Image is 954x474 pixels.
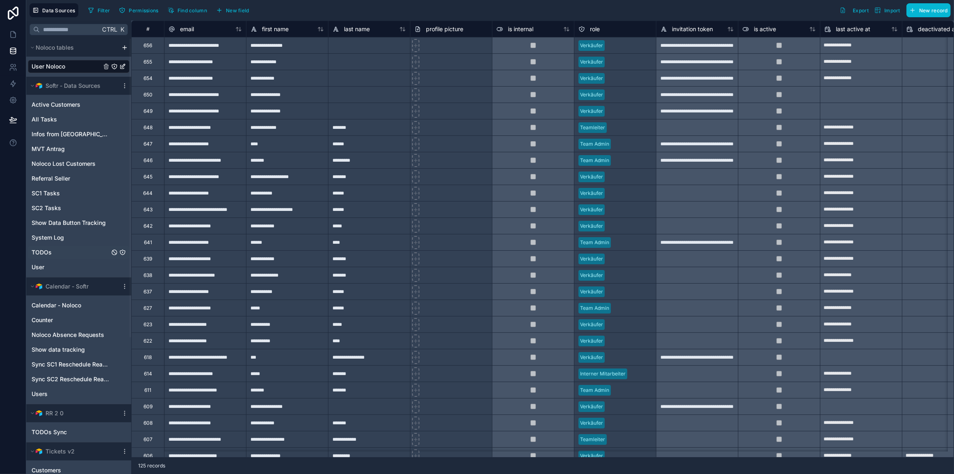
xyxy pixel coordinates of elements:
div: Users [28,387,130,401]
div: Verkäufer [580,206,603,213]
a: Counter [32,316,109,324]
span: Ctrl [101,24,118,34]
a: Infos from [GEOGRAPHIC_DATA] Sales [32,130,109,138]
img: Airtable Logo [36,448,42,455]
div: Team Admin [580,239,609,246]
div: 654 [143,75,153,82]
span: TODOs [32,248,52,256]
a: SC1 Tasks [32,189,109,197]
div: Counter [28,314,130,327]
div: 642 [143,223,153,229]
span: Permissions [129,7,158,14]
div: 644 [143,190,153,197]
span: User [32,263,44,271]
div: # [138,26,158,32]
div: Verkäufer [580,272,603,279]
span: All Tasks [32,115,57,124]
button: Data Sources [30,3,78,17]
span: Noloco tables [36,44,74,52]
button: Export [837,3,872,17]
span: SC1 Tasks [32,189,60,197]
div: All Tasks [28,113,130,126]
span: first name [262,25,289,33]
div: Calendar - Noloco [28,299,130,312]
div: Verkäufer [580,354,603,361]
a: User Noloco [32,62,101,71]
div: Team Admin [580,387,609,394]
div: 650 [143,92,153,98]
span: role [590,25,600,33]
span: Calendar - Noloco [32,301,81,309]
span: Sync SC1 Reschedule Reasons [32,360,109,369]
div: Verkäufer [580,75,603,82]
a: Active Customers [32,101,109,109]
div: Team Admin [580,305,609,312]
div: Noloco Lost Customers [28,157,130,170]
button: Airtable LogoSoftr - Data Sources [28,80,118,92]
div: 645 [143,174,153,180]
a: Show data tracking [32,346,109,354]
div: TODOs Sync [28,426,130,439]
div: Verkäufer [580,452,603,460]
span: Sync SC2 Reschedule Reasons [32,375,109,383]
span: last name [344,25,370,33]
span: invitation token [672,25,713,33]
div: 614 [144,371,152,377]
div: SC2 Tasks [28,202,130,215]
div: Verkäufer [580,190,603,197]
div: 606 [143,453,153,459]
div: Team Admin [580,140,609,148]
img: Airtable Logo [36,410,42,417]
span: Referral Seller [32,174,70,183]
div: Verkäufer [580,42,603,49]
div: 622 [143,338,152,344]
button: Airtable LogoRR 2 0 [28,408,118,419]
div: 611 [144,387,151,394]
div: Teamleiter [580,436,605,443]
a: MVT Antrag [32,145,109,153]
button: Airtable LogoCalendar - Softr [28,281,118,292]
div: Verkäufer [580,222,603,230]
span: Noloco Lost Customers [32,160,96,168]
div: 656 [143,42,152,49]
span: profile picture [426,25,463,33]
div: User Noloco [28,60,130,73]
div: 638 [143,272,152,279]
span: Import [884,7,900,14]
span: RR 2 0 [46,409,64,417]
a: User [32,263,109,271]
div: 649 [143,108,153,114]
div: 648 [143,124,153,131]
span: User Noloco [32,62,65,71]
button: New field [213,4,252,16]
span: Show data tracking [32,346,85,354]
span: TODOs Sync [32,428,67,436]
span: Active Customers [32,101,80,109]
div: Verkäufer [580,173,603,181]
button: Import [872,3,903,17]
span: Data Sources [42,7,75,14]
span: Calendar - Softr [46,282,89,291]
div: Verkäufer [580,403,603,410]
div: Verkäufer [580,288,603,295]
div: 607 [143,436,153,443]
div: Verkäufer [580,58,603,66]
a: All Tasks [32,115,109,124]
div: Verkäufer [580,255,603,263]
span: New field [226,7,249,14]
span: is internal [508,25,533,33]
span: Filter [98,7,110,14]
div: Team Admin [580,157,609,164]
a: TODOs Sync [32,428,109,436]
span: Counter [32,316,53,324]
div: MVT Antrag [28,142,130,156]
div: Verkäufer [580,337,603,345]
div: Active Customers [28,98,130,111]
div: Verkäufer [580,108,603,115]
a: SC2 Tasks [32,204,109,212]
span: is active [754,25,776,33]
a: System Log [32,234,109,242]
div: Teamleiter [580,124,605,131]
button: Filter [85,4,113,16]
span: Noloco Absence Requests [32,331,104,339]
